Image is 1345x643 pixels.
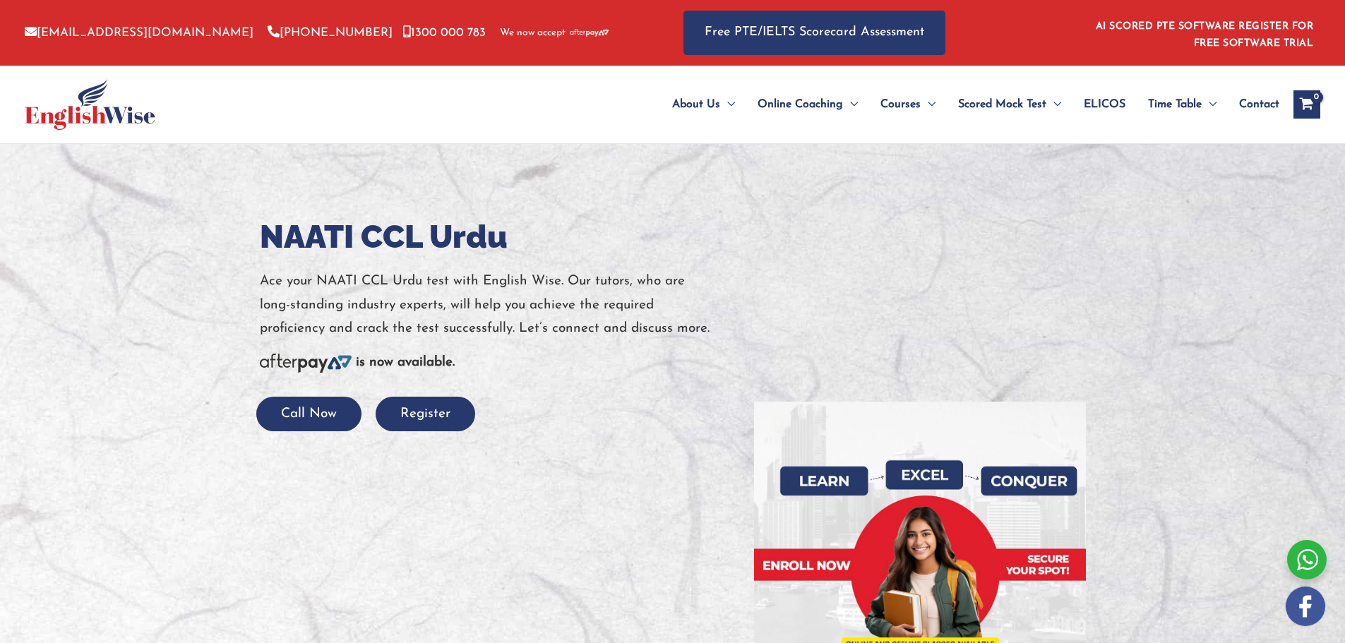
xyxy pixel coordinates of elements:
p: Ace your NAATI CCL Urdu test with English Wise. Our tutors, who are long-standing industry expert... [260,270,733,340]
a: Scored Mock TestMenu Toggle [947,80,1072,129]
a: [PHONE_NUMBER] [268,27,393,39]
span: Menu Toggle [921,80,935,129]
span: Menu Toggle [720,80,735,129]
img: cropped-ew-logo [25,79,155,130]
img: white-facebook.png [1286,587,1325,626]
span: Menu Toggle [843,80,858,129]
a: View Shopping Cart, empty [1293,90,1320,119]
b: is now available. [356,356,455,369]
img: Afterpay-Logo [260,354,352,373]
a: 1300 000 783 [403,27,486,39]
span: Contact [1239,80,1279,129]
span: Scored Mock Test [958,80,1046,129]
aside: Header Widget 1 [1087,10,1320,56]
span: Courses [880,80,921,129]
a: Online CoachingMenu Toggle [746,80,869,129]
span: Time Table [1148,80,1202,129]
a: Time TableMenu Toggle [1137,80,1228,129]
a: AI SCORED PTE SOFTWARE REGISTER FOR FREE SOFTWARE TRIAL [1096,21,1314,49]
button: Register [376,397,475,431]
h1: NAATI CCL Urdu [260,215,733,259]
img: Afterpay-Logo [570,29,609,37]
nav: Site Navigation: Main Menu [638,80,1279,129]
span: About Us [672,80,720,129]
button: Call Now [256,397,361,431]
a: Free PTE/IELTS Scorecard Assessment [683,11,945,55]
span: Menu Toggle [1046,80,1061,129]
a: About UsMenu Toggle [661,80,746,129]
span: ELICOS [1084,80,1125,129]
span: Menu Toggle [1202,80,1217,129]
a: [EMAIL_ADDRESS][DOMAIN_NAME] [25,27,253,39]
a: ELICOS [1072,80,1137,129]
a: Register [376,407,475,421]
a: CoursesMenu Toggle [869,80,947,129]
a: Call Now [256,407,361,421]
span: Online Coaching [758,80,843,129]
span: We now accept [500,26,566,40]
a: Contact [1228,80,1279,129]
